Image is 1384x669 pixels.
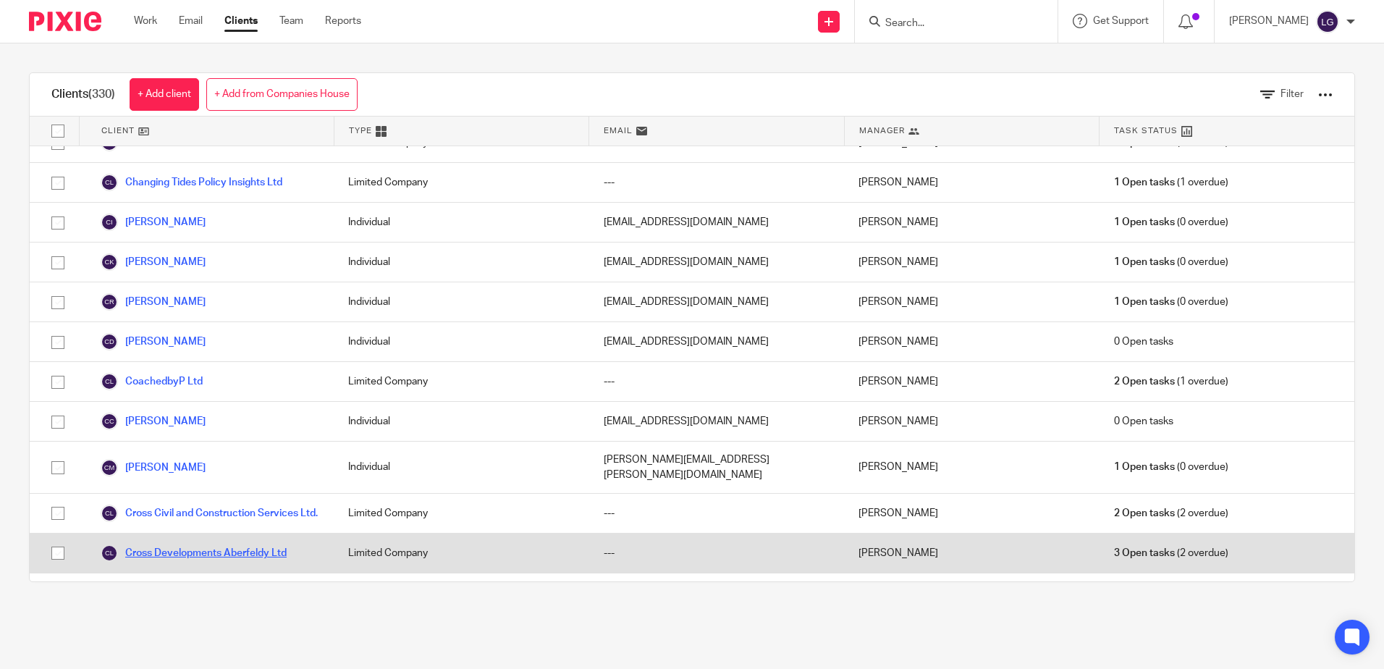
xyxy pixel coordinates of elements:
[1114,175,1175,190] span: 1 Open tasks
[325,14,361,28] a: Reports
[101,333,206,350] a: [PERSON_NAME]
[334,203,588,242] div: Individual
[101,505,118,522] img: svg%3E
[1114,125,1178,137] span: Task Status
[101,174,118,191] img: svg%3E
[44,117,72,145] input: Select all
[179,14,203,28] a: Email
[101,505,318,522] a: Cross Civil and Construction Services Ltd.
[1093,16,1149,26] span: Get Support
[134,14,157,28] a: Work
[589,534,844,573] div: ---
[101,373,118,390] img: svg%3E
[859,125,905,137] span: Manager
[589,362,844,401] div: ---
[334,243,588,282] div: Individual
[844,534,1099,573] div: [PERSON_NAME]
[101,214,118,231] img: svg%3E
[1114,374,1228,389] span: (1 overdue)
[101,174,282,191] a: Changing Tides Policy Insights Ltd
[844,163,1099,202] div: [PERSON_NAME]
[1114,374,1175,389] span: 2 Open tasks
[101,125,135,137] span: Client
[1114,295,1228,309] span: (0 overdue)
[589,494,844,533] div: ---
[1114,215,1228,230] span: (0 overdue)
[1114,506,1228,521] span: (2 overdue)
[101,333,118,350] img: svg%3E
[1280,89,1304,99] span: Filter
[88,88,115,100] span: (330)
[1114,460,1228,474] span: (0 overdue)
[29,12,101,31] img: Pixie
[101,253,206,271] a: [PERSON_NAME]
[844,362,1099,401] div: [PERSON_NAME]
[589,573,844,613] div: ---
[589,322,844,361] div: [EMAIL_ADDRESS][DOMAIN_NAME]
[844,203,1099,242] div: [PERSON_NAME]
[206,78,358,111] a: + Add from Companies House
[1114,546,1228,560] span: (2 overdue)
[1114,506,1175,521] span: 2 Open tasks
[844,322,1099,361] div: [PERSON_NAME]
[844,402,1099,441] div: [PERSON_NAME]
[101,293,118,311] img: svg%3E
[334,322,588,361] div: Individual
[224,14,258,28] a: Clients
[589,402,844,441] div: [EMAIL_ADDRESS][DOMAIN_NAME]
[1114,255,1228,269] span: (0 overdue)
[1114,460,1175,474] span: 1 Open tasks
[844,494,1099,533] div: [PERSON_NAME]
[101,544,118,562] img: svg%3E
[334,362,588,401] div: Limited Company
[334,534,588,573] div: Limited Company
[589,243,844,282] div: [EMAIL_ADDRESS][DOMAIN_NAME]
[1114,414,1173,429] span: 0 Open tasks
[844,442,1099,493] div: [PERSON_NAME]
[101,544,287,562] a: Cross Developments Aberfeldy Ltd
[279,14,303,28] a: Team
[334,442,588,493] div: Individual
[334,494,588,533] div: Limited Company
[844,243,1099,282] div: [PERSON_NAME]
[604,125,633,137] span: Email
[101,459,118,476] img: svg%3E
[349,125,372,137] span: Type
[1316,10,1339,33] img: svg%3E
[844,573,1099,613] div: [PERSON_NAME]
[101,459,206,476] a: [PERSON_NAME]
[589,203,844,242] div: [EMAIL_ADDRESS][DOMAIN_NAME]
[884,17,1014,30] input: Search
[334,402,588,441] div: Individual
[51,87,115,102] h1: Clients
[1114,546,1175,560] span: 3 Open tasks
[334,573,588,613] div: Limited Company
[1114,295,1175,309] span: 1 Open tasks
[101,253,118,271] img: svg%3E
[1114,175,1228,190] span: (1 overdue)
[1114,255,1175,269] span: 1 Open tasks
[101,413,206,430] a: [PERSON_NAME]
[101,293,206,311] a: [PERSON_NAME]
[589,163,844,202] div: ---
[844,282,1099,321] div: [PERSON_NAME]
[1114,334,1173,349] span: 0 Open tasks
[334,163,588,202] div: Limited Company
[101,413,118,430] img: svg%3E
[101,214,206,231] a: [PERSON_NAME]
[1229,14,1309,28] p: [PERSON_NAME]
[130,78,199,111] a: + Add client
[101,373,203,390] a: CoachedbyP Ltd
[334,282,588,321] div: Individual
[589,282,844,321] div: [EMAIL_ADDRESS][DOMAIN_NAME]
[1114,215,1175,230] span: 1 Open tasks
[589,442,844,493] div: [PERSON_NAME][EMAIL_ADDRESS][PERSON_NAME][DOMAIN_NAME]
